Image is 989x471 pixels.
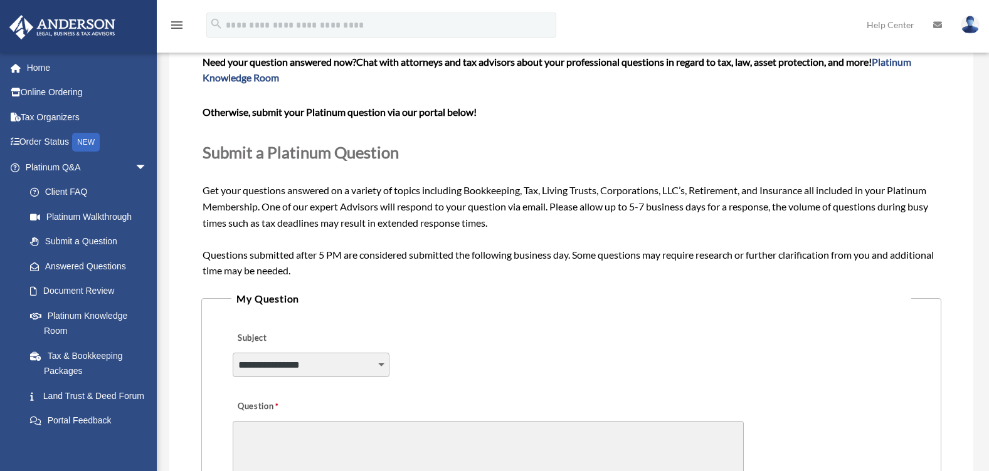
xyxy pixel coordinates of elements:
[18,343,166,383] a: Tax & Bookkeeping Packages
[9,155,166,180] a: Platinum Q&Aarrow_drop_down
[9,80,166,105] a: Online Ordering
[18,229,160,254] a: Submit a Question
[18,204,166,229] a: Platinum Walkthrough
[233,398,330,415] label: Question
[18,180,166,205] a: Client FAQ
[209,17,223,31] i: search
[231,290,911,308] legend: My Question
[18,303,166,343] a: Platinum Knowledge Room
[18,408,166,433] a: Portal Feedback
[203,56,911,84] span: Chat with attorneys and tax advisors about your professional questions in regard to tax, law, ass...
[169,18,184,33] i: menu
[203,143,399,162] span: Submit a Platinum Question
[961,16,980,34] img: User Pic
[9,55,166,80] a: Home
[18,383,166,408] a: Land Trust & Deed Forum
[203,56,356,68] span: Need your question answered now?
[233,329,352,347] label: Subject
[9,130,166,155] a: Order StatusNEW
[169,22,184,33] a: menu
[18,254,166,279] a: Answered Questions
[6,15,119,39] img: Anderson Advisors Platinum Portal
[203,56,939,277] span: Get your questions answered on a variety of topics including Bookkeeping, Tax, Living Trusts, Cor...
[135,155,160,180] span: arrow_drop_down
[72,133,100,152] div: NEW
[203,106,477,118] b: Otherwise, submit your Platinum question via our portal below!
[9,105,166,130] a: Tax Organizers
[18,279,166,304] a: Document Review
